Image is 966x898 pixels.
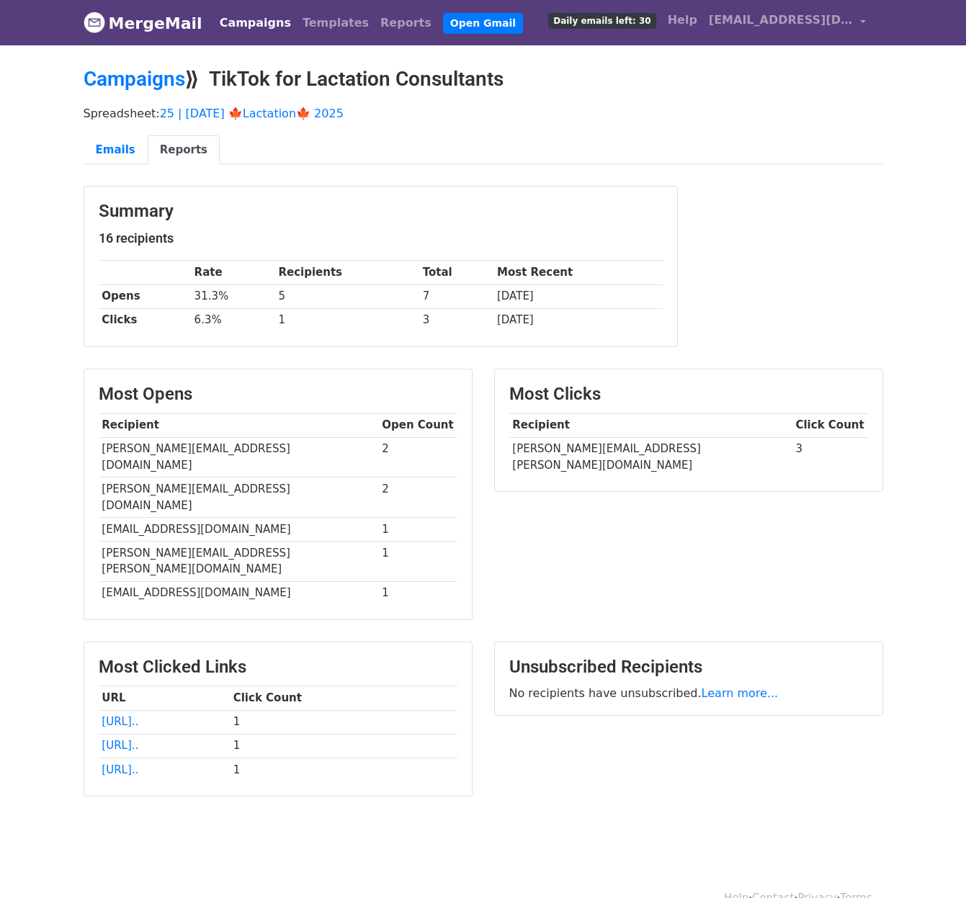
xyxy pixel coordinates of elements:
span: Daily emails left: 30 [548,13,656,29]
a: Templates [297,9,375,37]
th: Recipient [509,413,792,437]
th: Clicks [99,308,191,332]
a: Open Gmail [443,13,523,34]
th: Click Count [792,413,868,437]
h3: Most Opens [99,384,457,405]
td: 5 [275,284,419,308]
th: Recipient [99,413,379,437]
td: 1 [230,758,457,781]
h5: 16 recipients [99,230,663,246]
th: Open Count [379,413,457,437]
td: 1 [275,308,419,332]
td: [DATE] [493,284,662,308]
th: Total [419,261,493,284]
td: [PERSON_NAME][EMAIL_ADDRESS][PERSON_NAME][DOMAIN_NAME] [509,437,792,477]
h3: Unsubscribed Recipients [509,657,868,678]
a: Help [662,6,703,35]
a: Campaigns [214,9,297,37]
a: 25 | [DATE] 🍁Lactation🍁 2025 [160,107,344,120]
a: Daily emails left: 30 [542,6,661,35]
a: MergeMail [84,8,202,38]
th: Most Recent [493,261,662,284]
th: Opens [99,284,191,308]
td: 3 [419,308,493,332]
a: Reports [148,135,220,165]
a: [URL].. [102,739,138,752]
img: MergeMail logo [84,12,105,33]
p: No recipients have unsubscribed. [509,686,868,701]
td: [DATE] [493,308,662,332]
a: Emails [84,135,148,165]
iframe: Chat Widget [894,829,966,898]
td: 2 [379,437,457,477]
a: Learn more... [702,686,779,700]
h3: Most Clicked Links [99,657,457,678]
th: URL [99,686,230,710]
p: Spreadsheet: [84,106,883,121]
th: Click Count [230,686,457,710]
a: Campaigns [84,67,185,91]
td: [EMAIL_ADDRESS][DOMAIN_NAME] [99,581,379,605]
td: 1 [379,541,457,581]
th: Rate [191,261,275,284]
td: [EMAIL_ADDRESS][DOMAIN_NAME] [99,517,379,541]
td: [PERSON_NAME][EMAIL_ADDRESS][DOMAIN_NAME] [99,437,379,477]
h3: Summary [99,201,663,222]
td: 2 [379,477,457,518]
a: Reports [375,9,437,37]
td: [PERSON_NAME][EMAIL_ADDRESS][DOMAIN_NAME] [99,477,379,518]
span: [EMAIL_ADDRESS][DOMAIN_NAME] [709,12,853,29]
a: [URL].. [102,763,138,776]
td: 1 [230,710,457,734]
h2: ⟫ TikTok for Lactation Consultants [84,67,883,91]
td: 6.3% [191,308,275,332]
td: 31.3% [191,284,275,308]
h3: Most Clicks [509,384,868,405]
td: 7 [419,284,493,308]
td: 1 [379,581,457,605]
a: [URL].. [102,715,138,728]
a: [EMAIL_ADDRESS][DOMAIN_NAME] [703,6,872,40]
th: Recipients [275,261,419,284]
td: 1 [379,517,457,541]
td: 1 [230,734,457,758]
td: [PERSON_NAME][EMAIL_ADDRESS][PERSON_NAME][DOMAIN_NAME] [99,541,379,581]
td: 3 [792,437,868,477]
